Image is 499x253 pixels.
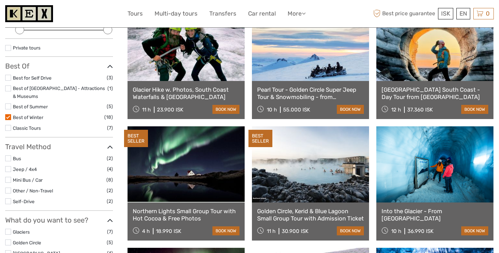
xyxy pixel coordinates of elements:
[248,130,272,147] div: BEST SELLER
[212,226,239,235] a: book now
[407,107,433,113] div: 37.360 ISK
[13,229,30,235] a: Glaciers
[485,10,491,17] span: 0
[391,228,401,234] span: 10 h
[157,107,183,113] div: 23.900 ISK
[107,154,113,162] span: (2)
[288,9,306,19] a: More
[5,62,113,70] h3: Best Of
[13,75,52,81] a: Best for Self Drive
[408,228,434,234] div: 36.990 ISK
[13,125,41,131] a: Classic Tours
[107,228,113,236] span: (7)
[337,105,364,114] a: book now
[267,107,277,113] span: 10 h
[107,102,113,110] span: (5)
[267,228,275,234] span: 11 h
[13,166,37,172] a: Jeep / 4x4
[133,208,239,222] a: Northern Lights Small Group Tour with Hot Cocoa & Free Photos
[337,226,364,235] a: book now
[107,165,113,173] span: (4)
[13,85,105,99] a: Best of [GEOGRAPHIC_DATA] - Attractions & Museums
[107,74,113,82] span: (3)
[142,228,150,234] span: 4 h
[10,12,78,18] p: We're away right now. Please check back later!
[441,10,450,17] span: ISK
[391,107,401,113] span: 12 h
[382,86,488,100] a: [GEOGRAPHIC_DATA] South Coast - Day Tour from [GEOGRAPHIC_DATA]
[107,124,113,132] span: (7)
[107,84,113,92] span: (1)
[5,5,53,22] img: 1261-44dab5bb-39f8-40da-b0c2-4d9fce00897c_logo_small.jpg
[80,11,88,19] button: Open LiveChat chat widget
[283,107,310,113] div: 55.000 ISK
[13,45,41,51] a: Private tours
[257,208,364,222] a: Golden Circle, Kerid & Blue Lagoon Small Group Tour with Admission Ticket
[248,9,276,19] a: Car rental
[461,226,488,235] a: book now
[133,86,239,100] a: Glacier Hike w. Photos, South Coast Waterfalls & [GEOGRAPHIC_DATA]
[13,115,43,120] a: Best of Winter
[382,208,488,222] a: Into the Glacier - From [GEOGRAPHIC_DATA]
[13,104,48,109] a: Best of Summer
[155,9,198,19] a: Multi-day tours
[456,8,470,19] div: EN
[106,176,113,184] span: (8)
[212,105,239,114] a: book now
[104,113,113,121] span: (18)
[209,9,236,19] a: Transfers
[156,228,181,234] div: 18.990 ISK
[124,130,148,147] div: BEST SELLER
[13,199,35,204] a: Self-Drive
[257,86,364,100] a: Pearl Tour - Golden Circle Super Jeep Tour & Snowmobiling - from [GEOGRAPHIC_DATA]
[5,143,113,151] h3: Travel Method
[5,216,113,224] h3: What do you want to see?
[13,188,53,193] a: Other / Non-Travel
[107,238,113,246] span: (5)
[13,240,41,245] a: Golden Circle
[372,8,437,19] span: Best price guarantee
[107,197,113,205] span: (2)
[13,177,43,183] a: Mini Bus / Car
[107,187,113,195] span: (2)
[13,156,21,161] a: Bus
[461,105,488,114] a: book now
[128,9,143,19] a: Tours
[282,228,308,234] div: 30.900 ISK
[142,107,151,113] span: 11 h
